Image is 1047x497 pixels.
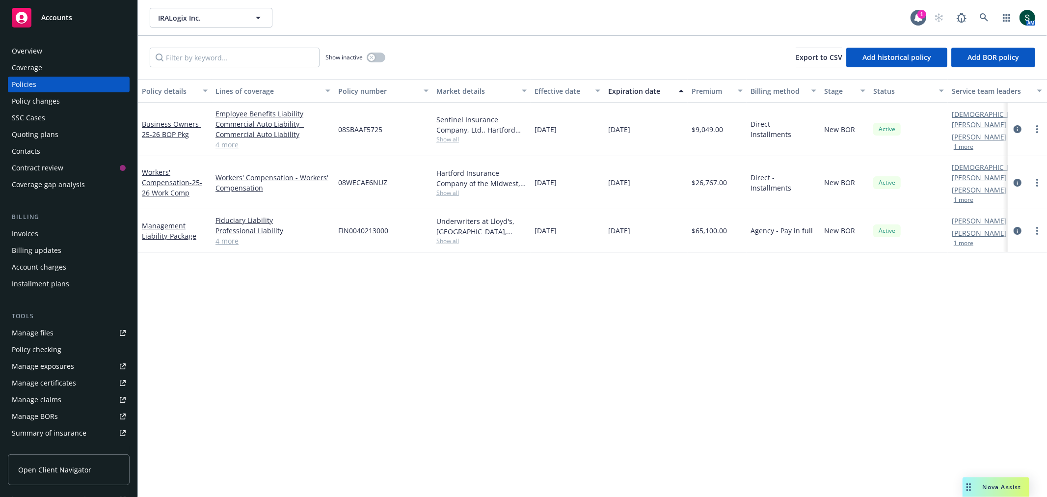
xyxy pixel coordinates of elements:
[692,177,727,188] span: $26,767.00
[8,4,130,31] a: Accounts
[215,225,330,236] a: Professional Liability
[436,237,527,245] span: Show all
[531,79,604,103] button: Effective date
[869,79,948,103] button: Status
[12,342,61,358] div: Policy checking
[952,86,1031,96] div: Service team leaders
[929,8,949,28] a: Start snowing
[751,119,816,139] span: Direct - Installments
[692,86,732,96] div: Premium
[877,178,897,187] span: Active
[820,79,869,103] button: Stage
[873,86,933,96] div: Status
[952,8,971,28] a: Report a Bug
[12,359,74,374] div: Manage exposures
[862,53,931,62] span: Add historical policy
[338,124,382,135] span: 08SBAAF5725
[535,177,557,188] span: [DATE]
[751,225,813,236] span: Agency - Pay in full
[688,79,747,103] button: Premium
[796,48,842,67] button: Export to CSV
[824,86,855,96] div: Stage
[215,86,320,96] div: Lines of coverage
[824,177,855,188] span: New BOR
[215,236,330,246] a: 4 more
[12,375,76,391] div: Manage certificates
[1012,123,1023,135] a: circleInformation
[41,14,72,22] span: Accounts
[215,215,330,225] a: Fiduciary Liability
[436,189,527,197] span: Show all
[338,86,418,96] div: Policy number
[952,132,1007,142] a: [PERSON_NAME]
[215,119,330,139] a: Commercial Auto Liability - Commercial Auto Liability
[948,79,1046,103] button: Service team leaders
[167,231,196,241] span: - Package
[8,177,130,193] a: Coverage gap analysis
[951,48,1035,67] button: Add BOR policy
[751,86,805,96] div: Billing method
[8,160,130,176] a: Contract review
[1031,123,1043,135] a: more
[12,43,42,59] div: Overview
[12,243,61,258] div: Billing updates
[12,226,38,242] div: Invoices
[142,167,202,197] a: Workers' Compensation
[436,114,527,135] div: Sentinel Insurance Company, Ltd., Hartford Insurance Group
[1012,225,1023,237] a: circleInformation
[1012,177,1023,189] a: circleInformation
[8,409,130,424] a: Manage BORs
[8,442,130,458] a: Policy AI ingestions
[12,60,42,76] div: Coverage
[824,124,855,135] span: New BOR
[158,13,243,23] span: IRALogix Inc.
[8,77,130,92] a: Policies
[8,342,130,358] a: Policy checking
[535,124,557,135] span: [DATE]
[8,259,130,275] a: Account charges
[12,177,85,193] div: Coverage gap analysis
[8,311,130,321] div: Tools
[974,8,994,28] a: Search
[954,197,973,203] button: 1 more
[824,225,855,236] span: New BOR
[142,221,196,241] a: Management Liability
[8,226,130,242] a: Invoices
[338,177,387,188] span: 08WECAE6NUZ
[608,86,673,96] div: Expiration date
[432,79,531,103] button: Market details
[215,172,330,193] a: Workers' Compensation - Workers' Compensation
[1031,225,1043,237] a: more
[954,144,973,150] button: 1 more
[8,276,130,292] a: Installment plans
[608,124,630,135] span: [DATE]
[796,53,842,62] span: Export to CSV
[952,228,1007,238] a: [PERSON_NAME]
[952,185,1007,195] a: [PERSON_NAME]
[8,425,130,441] a: Summary of insurance
[12,110,45,126] div: SSC Cases
[8,325,130,341] a: Manage files
[747,79,820,103] button: Billing method
[963,477,975,497] div: Drag to move
[8,110,130,126] a: SSC Cases
[215,109,330,119] a: Employee Benefits Liability
[212,79,334,103] button: Lines of coverage
[436,86,516,96] div: Market details
[12,392,61,408] div: Manage claims
[12,425,86,441] div: Summary of insurance
[917,9,926,18] div: 1
[8,93,130,109] a: Policy changes
[12,442,75,458] div: Policy AI ingestions
[12,276,69,292] div: Installment plans
[608,177,630,188] span: [DATE]
[8,212,130,222] div: Billing
[12,127,58,142] div: Quoting plans
[692,225,727,236] span: $65,100.00
[8,359,130,374] a: Manage exposures
[604,79,688,103] button: Expiration date
[12,77,36,92] div: Policies
[608,225,630,236] span: [DATE]
[983,483,1021,491] span: Nova Assist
